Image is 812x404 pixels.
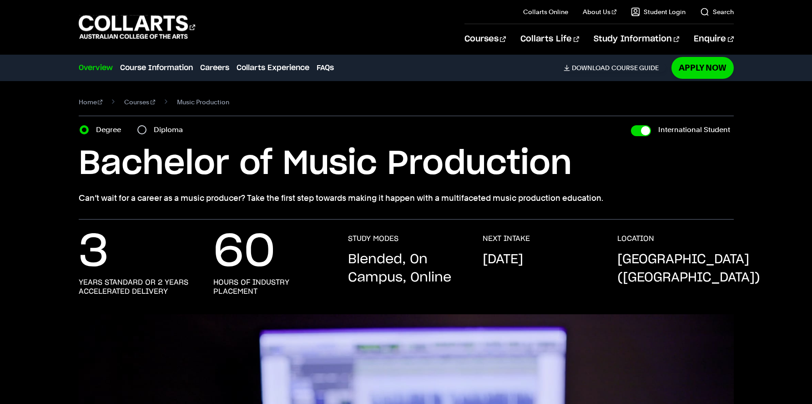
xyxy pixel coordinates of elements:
[617,234,654,243] h3: LOCATION
[658,123,730,136] label: International Student
[594,24,679,54] a: Study Information
[79,192,734,205] p: Can’t wait for a career as a music producer? Take the first step towards making it happen with a ...
[154,123,188,136] label: Diploma
[348,251,464,287] p: Blended, On Campus, Online
[200,62,229,73] a: Careers
[464,24,506,54] a: Courses
[79,62,113,73] a: Overview
[237,62,309,73] a: Collarts Experience
[213,234,275,271] p: 60
[572,64,610,72] span: Download
[79,14,195,40] div: Go to homepage
[564,64,666,72] a: DownloadCourse Guide
[79,143,734,184] h1: Bachelor of Music Production
[79,234,109,271] p: 3
[617,251,760,287] p: [GEOGRAPHIC_DATA] ([GEOGRAPHIC_DATA])
[79,278,195,296] h3: years standard or 2 years accelerated delivery
[79,96,103,108] a: Home
[671,57,734,78] a: Apply Now
[483,251,523,269] p: [DATE]
[520,24,579,54] a: Collarts Life
[631,7,686,16] a: Student Login
[583,7,616,16] a: About Us
[96,123,126,136] label: Degree
[213,278,330,296] h3: hours of industry placement
[348,234,398,243] h3: STUDY MODES
[124,96,155,108] a: Courses
[700,7,734,16] a: Search
[483,234,530,243] h3: NEXT INTAKE
[694,24,733,54] a: Enquire
[523,7,568,16] a: Collarts Online
[317,62,334,73] a: FAQs
[177,96,229,108] span: Music Production
[120,62,193,73] a: Course Information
